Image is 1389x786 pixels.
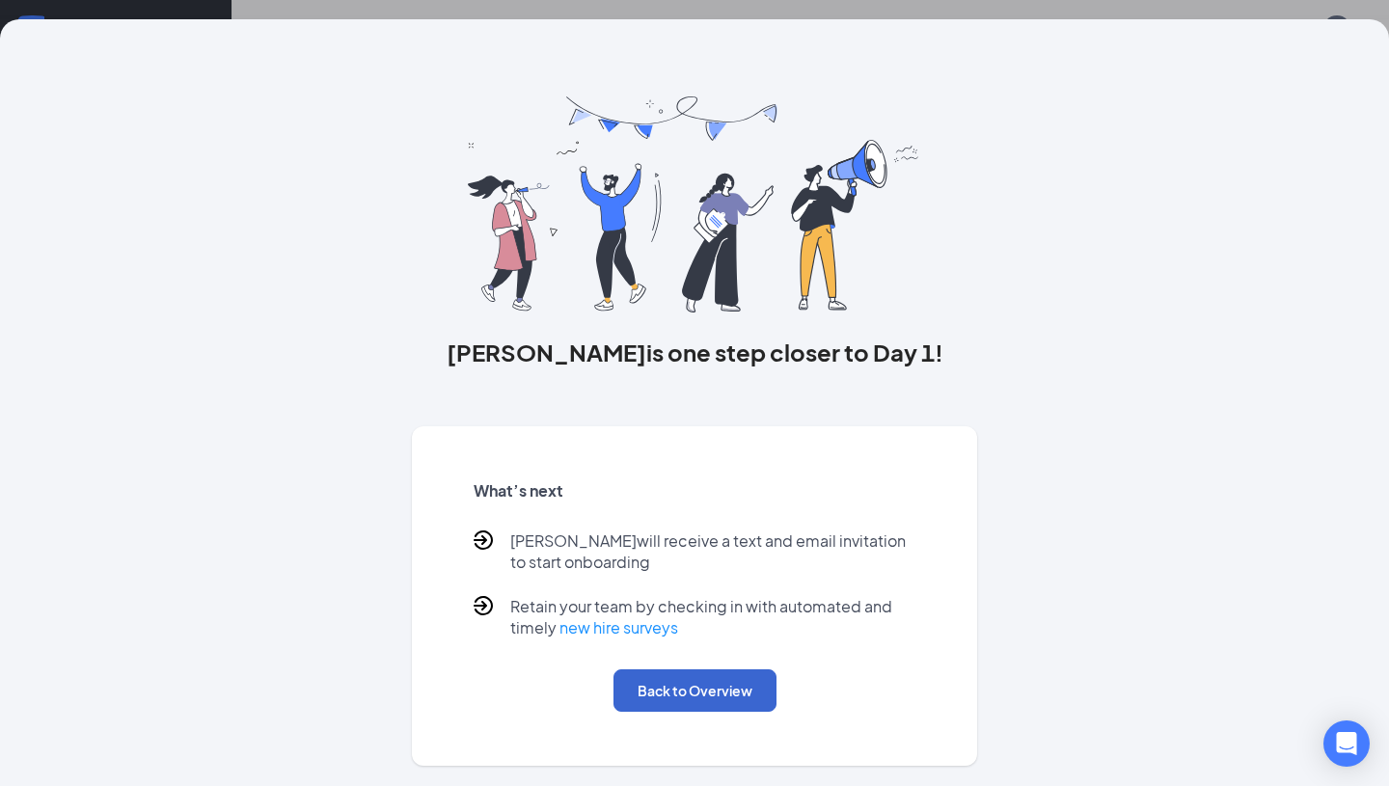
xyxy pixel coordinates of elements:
h3: [PERSON_NAME] is one step closer to Day 1! [412,336,978,368]
p: [PERSON_NAME] will receive a text and email invitation to start onboarding [510,530,916,573]
button: Back to Overview [613,669,776,712]
h5: What’s next [474,480,916,501]
div: Open Intercom Messenger [1323,720,1370,767]
img: you are all set [468,96,920,312]
a: new hire surveys [559,617,678,637]
p: Retain your team by checking in with automated and timely [510,596,916,638]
